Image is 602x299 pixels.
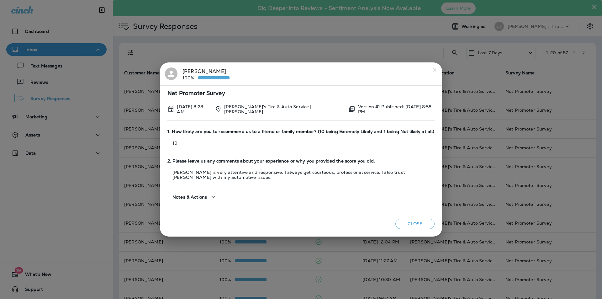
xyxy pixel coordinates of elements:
[182,75,198,80] p: 100%
[395,219,435,229] button: Close
[224,104,343,114] p: [PERSON_NAME]'s Tire & Auto Service | [PERSON_NAME]
[167,129,435,134] span: 1. How likely are you to recommend us to a friend or family member? (10 being Exremely Likely and...
[177,104,210,114] p: Oct 9, 2025 8:28 AM
[182,67,230,81] div: [PERSON_NAME]
[167,158,435,164] span: 2. Please leave us any comments about your experience or why you provided the score you did.
[430,65,440,75] button: close
[172,195,207,200] span: Notes & Actions
[167,141,435,146] p: 10
[167,91,435,96] span: Net Promoter Survey
[358,104,435,114] p: Version #1 Published: [DATE] 8:58 PM
[167,170,435,180] p: [PERSON_NAME] is very attentive and responsive. I always get courteous, professional service. I a...
[167,188,222,206] button: Notes & Actions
